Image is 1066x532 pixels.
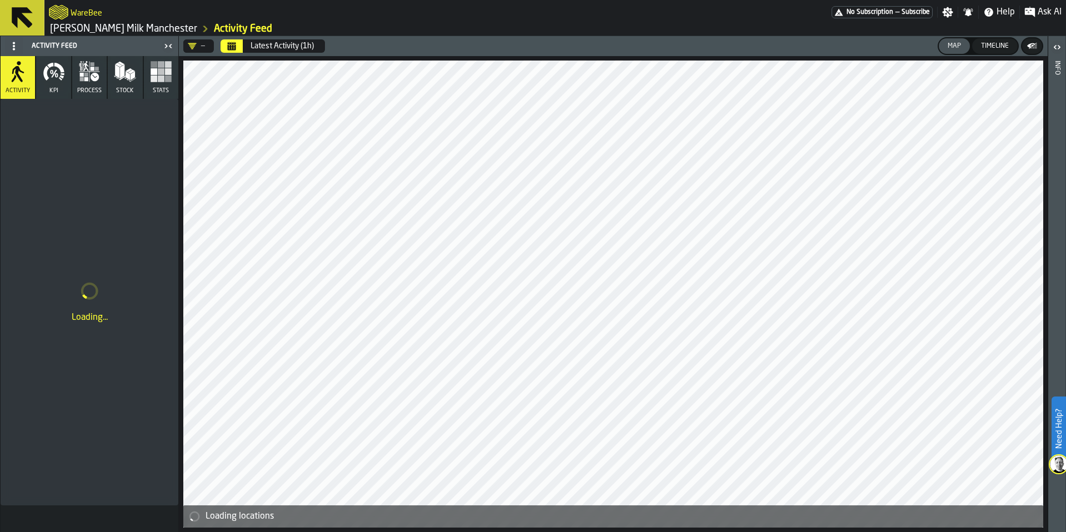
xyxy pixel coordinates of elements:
[3,37,161,55] div: Activity Feed
[49,87,58,94] span: KPI
[153,87,169,94] span: Stats
[1049,38,1065,58] label: button-toggle-Open
[1053,58,1061,529] div: Info
[972,38,1018,54] button: button-Timeline
[71,7,102,18] h2: Sub Title
[77,87,102,94] span: process
[939,38,970,54] button: button-Map
[188,42,205,51] div: DropdownMenuValue-
[206,510,1039,523] div: Loading locations
[1048,36,1065,532] header: Info
[251,42,314,51] div: Latest Activity (1h)
[221,39,243,53] button: Select date range Select date range
[895,8,899,16] span: —
[847,8,893,16] span: No Subscription
[221,39,325,53] div: Select date range
[979,6,1019,19] label: button-toggle-Help
[832,6,933,18] div: Menu Subscription
[214,23,272,35] a: link-to-/wh/i/b09612b5-e9f1-4a3a-b0a4-784729d61419/feed/0549eee4-c428-441c-8388-bb36cec72d2b
[1053,398,1065,460] label: Need Help?
[49,22,555,36] nav: Breadcrumb
[6,87,30,94] span: Activity
[116,87,134,94] span: Stock
[902,8,930,16] span: Subscribe
[50,23,197,35] a: link-to-/wh/i/b09612b5-e9f1-4a3a-b0a4-784729d61419/simulations
[244,35,321,57] button: Select date range
[1020,6,1066,19] label: button-toggle-Ask AI
[943,42,965,50] div: Map
[958,7,978,18] label: button-toggle-Notifications
[183,505,1043,528] div: alert-Loading locations
[938,7,958,18] label: button-toggle-Settings
[1038,6,1062,19] span: Ask AI
[183,39,214,53] div: DropdownMenuValue-
[9,311,169,324] div: Loading...
[997,6,1015,19] span: Help
[832,6,933,18] a: link-to-/wh/i/b09612b5-e9f1-4a3a-b0a4-784729d61419/pricing/
[977,42,1013,50] div: Timeline
[49,2,68,22] a: logo-header
[1022,38,1042,54] button: button-
[161,39,176,53] label: button-toggle-Close me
